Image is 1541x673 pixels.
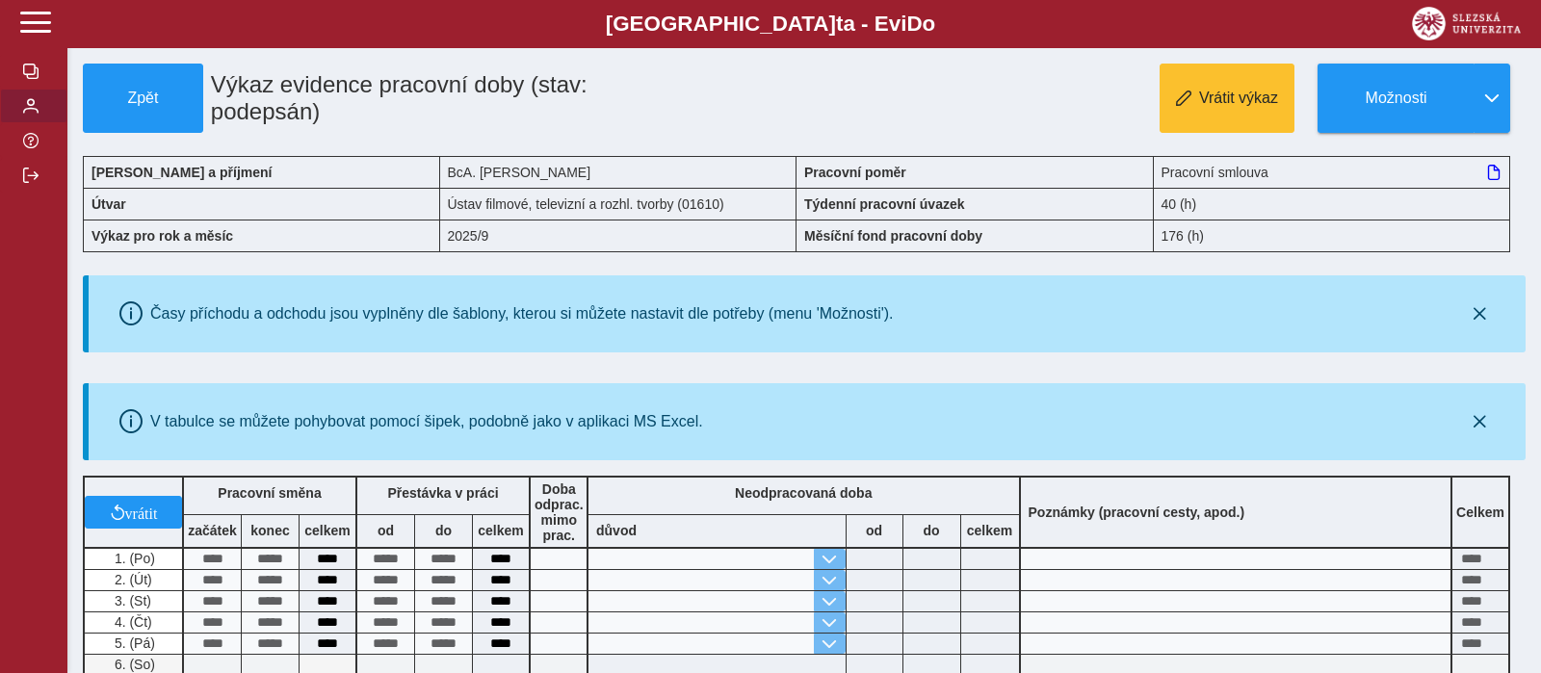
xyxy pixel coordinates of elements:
[91,165,272,180] b: [PERSON_NAME] a příjmení
[804,165,906,180] b: Pracovní poměr
[184,523,241,538] b: začátek
[1456,505,1504,520] b: Celkem
[1199,90,1278,107] span: Vrátit výkaz
[1334,90,1458,107] span: Možnosti
[300,523,355,538] b: celkem
[961,523,1019,538] b: celkem
[804,228,982,244] b: Měsíční fond pracovní doby
[111,593,151,608] span: 3. (St)
[111,635,155,651] span: 5. (Pá)
[836,12,843,36] span: t
[1154,156,1511,188] div: Pracovní smlouva
[535,481,584,543] b: Doba odprac. mimo prac.
[1021,505,1253,520] b: Poznámky (pracovní cesty, apod.)
[111,572,152,587] span: 2. (Út)
[387,485,498,501] b: Přestávka v práci
[91,196,126,212] b: Útvar
[1318,64,1474,133] button: Možnosti
[1412,7,1521,40] img: logo_web_su.png
[903,523,960,538] b: do
[111,551,155,566] span: 1. (Po)
[804,196,965,212] b: Týdenní pracovní úvazek
[473,523,529,538] b: celkem
[83,64,203,133] button: Zpět
[111,614,152,630] span: 4. (Čt)
[111,657,155,672] span: 6. (So)
[906,12,922,36] span: D
[847,523,902,538] b: od
[91,228,233,244] b: Výkaz pro rok a měsíc
[242,523,299,538] b: konec
[735,485,872,501] b: Neodpracovaná doba
[596,523,637,538] b: důvod
[440,220,797,252] div: 2025/9
[218,485,321,501] b: Pracovní směna
[91,90,195,107] span: Zpět
[1160,64,1294,133] button: Vrátit výkaz
[415,523,472,538] b: do
[1154,188,1511,220] div: 40 (h)
[58,12,1483,37] b: [GEOGRAPHIC_DATA] a - Evi
[357,523,414,538] b: od
[203,64,684,133] h1: Výkaz evidence pracovní doby (stav: podepsán)
[1154,220,1511,252] div: 176 (h)
[150,413,703,430] div: V tabulce se můžete pohybovat pomocí šipek, podobně jako v aplikaci MS Excel.
[150,305,894,323] div: Časy příchodu a odchodu jsou vyplněny dle šablony, kterou si můžete nastavit dle potřeby (menu 'M...
[923,12,936,36] span: o
[125,505,158,520] span: vrátit
[440,188,797,220] div: Ústav filmové, televizní a rozhl. tvorby (01610)
[85,496,182,529] button: vrátit
[440,156,797,188] div: BcA. [PERSON_NAME]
